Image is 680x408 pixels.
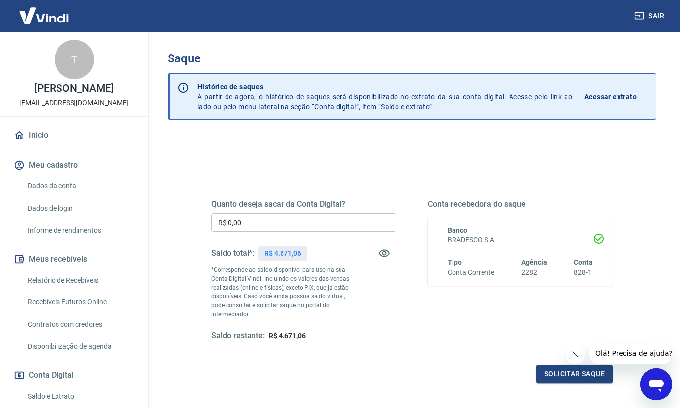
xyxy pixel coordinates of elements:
[24,176,136,196] a: Dados da conta
[521,267,547,278] h6: 2282
[589,343,672,364] iframe: Message from company
[12,154,136,176] button: Meu cadastro
[24,270,136,291] a: Relatório de Recebíveis
[24,198,136,219] a: Dados de login
[574,258,593,266] span: Conta
[566,345,585,364] iframe: Close message
[269,332,305,340] span: R$ 4.671,06
[428,199,613,209] h5: Conta recebedora do saque
[24,220,136,240] a: Informe de rendimentos
[574,267,593,278] h6: 828-1
[448,267,494,278] h6: Conta Corrente
[168,52,656,65] h3: Saque
[34,83,113,94] p: [PERSON_NAME]
[19,98,129,108] p: [EMAIL_ADDRESS][DOMAIN_NAME]
[264,248,301,259] p: R$ 4.671,06
[211,199,396,209] h5: Quanto deseja sacar da Conta Digital?
[211,265,350,319] p: *Corresponde ao saldo disponível para uso na sua Conta Digital Vindi. Incluindo os valores das ve...
[448,226,467,234] span: Banco
[584,92,637,102] p: Acessar extrato
[6,7,83,15] span: Olá! Precisa de ajuda?
[12,364,136,386] button: Conta Digital
[197,82,572,112] p: A partir de agora, o histórico de saques será disponibilizado no extrato da sua conta digital. Ac...
[536,365,613,383] button: Solicitar saque
[12,248,136,270] button: Meus recebíveis
[24,314,136,335] a: Contratos com credores
[632,7,668,25] button: Sair
[24,336,136,356] a: Disponibilização de agenda
[12,124,136,146] a: Início
[55,40,94,79] div: T
[24,386,136,407] a: Saldo e Extrato
[197,82,572,92] p: Histórico de saques
[12,0,76,31] img: Vindi
[448,235,593,245] h6: BRADESCO S.A.
[521,258,547,266] span: Agência
[640,368,672,400] iframe: Button to launch messaging window
[584,82,648,112] a: Acessar extrato
[24,292,136,312] a: Recebíveis Futuros Online
[211,248,254,258] h5: Saldo total*:
[448,258,462,266] span: Tipo
[211,331,265,341] h5: Saldo restante:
